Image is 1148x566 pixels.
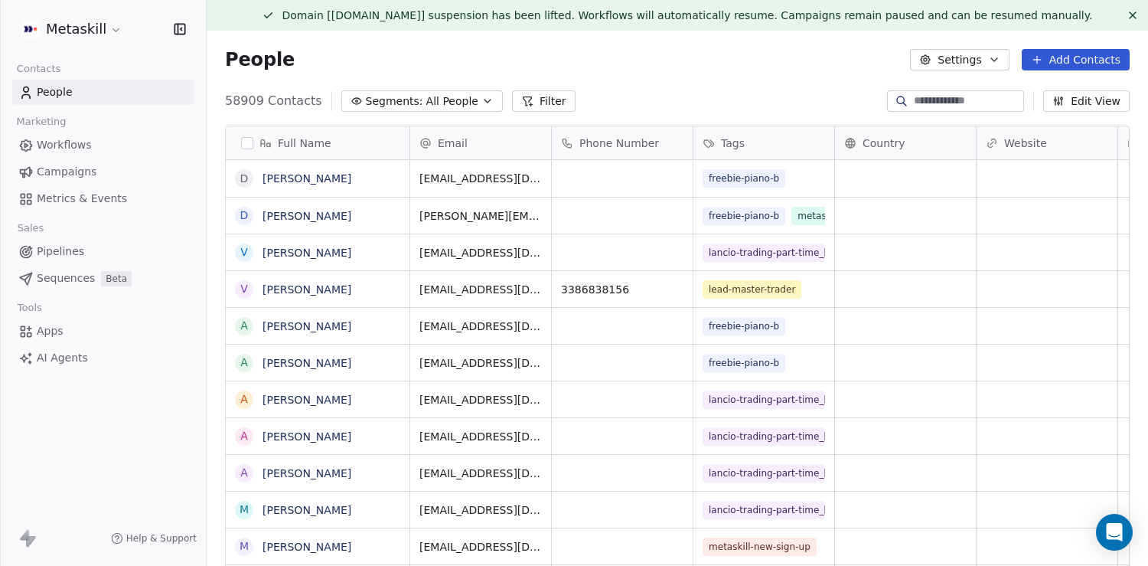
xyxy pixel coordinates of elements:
[12,239,194,264] a: Pipelines
[419,429,542,444] span: [EMAIL_ADDRESS][DOMAIN_NAME]
[263,541,351,553] a: [PERSON_NAME]
[37,350,88,366] span: AI Agents
[240,208,249,224] div: D
[11,217,51,240] span: Sales
[240,171,249,187] div: D
[263,283,351,296] a: [PERSON_NAME]
[240,244,248,260] div: V
[240,465,248,481] div: A
[703,207,785,225] span: freebie-piano-b
[240,355,248,371] div: A
[126,532,197,545] span: Help & Support
[37,244,84,260] span: Pipelines
[240,391,248,407] div: A
[46,19,106,39] span: Metaskill
[37,270,95,286] span: Sequences
[703,280,801,299] span: lead-master-trader
[703,501,825,519] span: lancio-trading-part-time_[DATE]
[12,266,194,291] a: SequencesBeta
[225,92,322,110] span: 58909 Contacts
[366,93,423,110] span: Segments:
[111,532,197,545] a: Help & Support
[410,126,551,159] div: Email
[835,126,976,159] div: Country
[263,504,351,516] a: [PERSON_NAME]
[1004,136,1047,151] span: Website
[226,126,409,159] div: Full Name
[693,126,834,159] div: Tags
[703,464,825,483] span: lancio-trading-part-time_[DATE]
[419,466,542,481] span: [EMAIL_ADDRESS][DOMAIN_NAME]
[37,323,64,339] span: Apps
[419,208,542,224] span: [PERSON_NAME][EMAIL_ADDRESS][DOMAIN_NAME]
[240,281,248,297] div: V
[101,271,132,286] span: Beta
[240,502,249,518] div: M
[12,186,194,211] a: Metrics & Events
[419,282,542,297] span: [EMAIL_ADDRESS][DOMAIN_NAME]
[561,282,683,297] span: 3386838156
[512,90,576,112] button: Filter
[21,20,40,38] img: AVATAR%20METASKILL%20-%20Colori%20Positivo.png
[263,430,351,443] a: [PERSON_NAME]
[12,319,194,344] a: Apps
[791,207,914,225] span: metaskill-money-premium
[1022,49,1130,70] button: Add Contacts
[263,172,351,185] a: [PERSON_NAME]
[552,126,693,159] div: Phone Number
[419,245,542,260] span: [EMAIL_ADDRESS][DOMAIN_NAME]
[419,502,542,518] span: [EMAIL_ADDRESS][DOMAIN_NAME]
[37,191,127,207] span: Metrics & Events
[721,136,745,151] span: Tags
[1043,90,1130,112] button: Edit View
[703,244,825,262] span: lancio-trading-part-time_[DATE]
[419,355,542,371] span: [EMAIL_ADDRESS][DOMAIN_NAME]
[438,136,468,151] span: Email
[703,317,785,335] span: freebie-piano-b
[37,164,96,180] span: Campaigns
[703,391,825,409] span: lancio-trading-part-time_[DATE]
[225,48,295,71] span: People
[240,428,248,444] div: A
[910,49,1009,70] button: Settings
[240,538,249,555] div: M
[419,171,542,186] span: [EMAIL_ADDRESS][DOMAIN_NAME]
[263,320,351,332] a: [PERSON_NAME]
[1096,514,1133,551] div: Open Intercom Messenger
[419,539,542,555] span: [EMAIL_ADDRESS][DOMAIN_NAME]
[426,93,478,110] span: All People
[263,394,351,406] a: [PERSON_NAME]
[703,354,785,372] span: freebie-piano-b
[263,247,351,259] a: [PERSON_NAME]
[12,345,194,371] a: AI Agents
[579,136,659,151] span: Phone Number
[12,159,194,185] a: Campaigns
[10,57,67,80] span: Contacts
[12,80,194,105] a: People
[278,136,331,151] span: Full Name
[37,84,73,100] span: People
[419,319,542,334] span: [EMAIL_ADDRESS][DOMAIN_NAME]
[18,16,126,42] button: Metaskill
[240,318,248,334] div: A
[419,392,542,407] span: [EMAIL_ADDRESS][DOMAIN_NAME]
[37,137,92,153] span: Workflows
[703,538,817,556] span: metaskill-new-sign-up
[863,136,905,151] span: Country
[11,296,48,319] span: Tools
[977,126,1117,159] div: Website
[12,133,194,158] a: Workflows
[263,210,351,222] a: [PERSON_NAME]
[703,427,825,446] span: lancio-trading-part-time_[DATE]
[282,9,1092,21] span: Domain [[DOMAIN_NAME]] suspension has been lifted. Workflows will automatically resume. Campaigns...
[263,357,351,369] a: [PERSON_NAME]
[10,110,73,133] span: Marketing
[263,467,351,479] a: [PERSON_NAME]
[703,169,785,188] span: freebie-piano-b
